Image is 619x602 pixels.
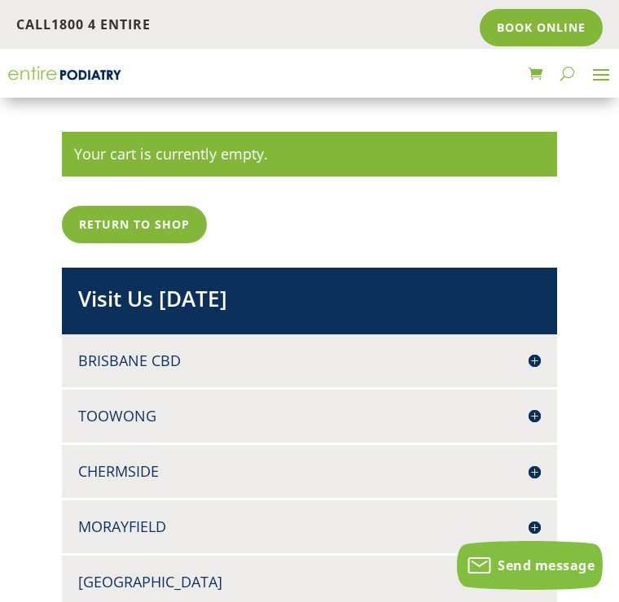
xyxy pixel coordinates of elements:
[78,572,541,592] h4: [GEOGRAPHIC_DATA]
[78,406,541,426] h4: Toowong
[78,351,541,371] h4: Brisbane CBD
[62,206,207,243] a: Return to shop
[62,132,557,177] div: Your cart is currently empty.
[78,517,541,537] h4: Morayfield
[457,541,603,590] button: Send message
[480,9,603,46] a: Book Online
[51,15,151,33] a: 1800 4 ENTIRE
[16,15,309,36] p: Call
[78,284,541,321] h2: Visit Us [DATE]
[498,556,595,574] span: Send message
[78,461,541,482] h4: Chermside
